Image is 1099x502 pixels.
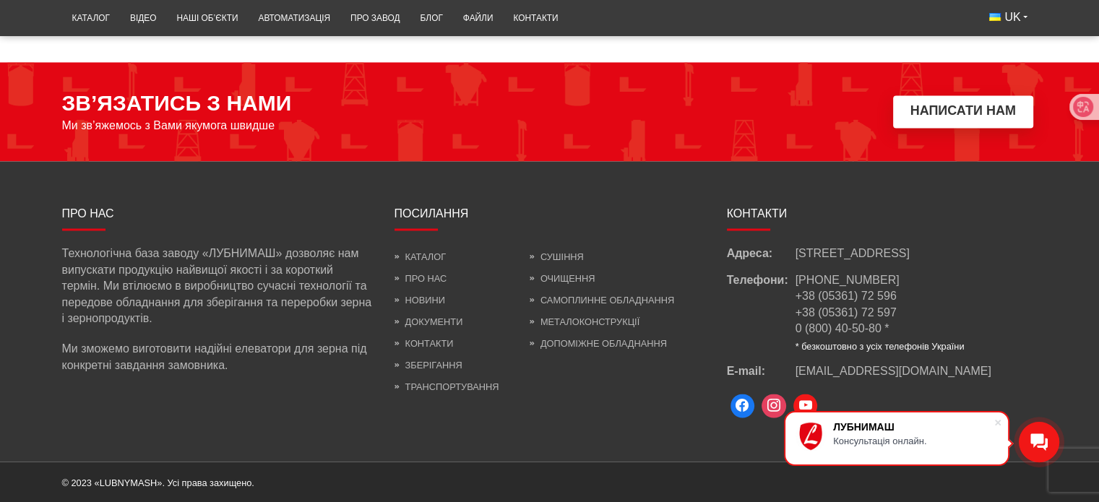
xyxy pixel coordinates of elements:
[62,119,275,132] span: Ми зв’яжемось з Вами якумога швидше
[727,207,788,220] span: Контакти
[758,390,790,422] a: Instagram
[796,322,889,334] a: 0 (800) 40-50-80 *
[796,363,991,379] a: [EMAIL_ADDRESS][DOMAIN_NAME]
[796,365,991,377] span: [EMAIL_ADDRESS][DOMAIN_NAME]
[62,207,114,220] span: Про нас
[120,4,166,33] a: Відео
[453,4,504,33] a: Файли
[395,360,462,371] a: Зберігання
[62,4,120,33] a: Каталог
[796,290,897,302] a: +38 (05361) 72 596
[62,477,254,488] span: © 2023 «LUBNYMASH». Усі права захищено.
[62,246,373,326] p: Технологічна база заводу «ЛУБНИМАШ» дозволяє нам випускати продукцію найвищої якості і за коротки...
[395,295,445,306] a: Новини
[1004,9,1020,25] span: UK
[395,381,499,392] a: Транспортування
[166,4,248,33] a: Наші об’єкти
[833,421,994,433] div: ЛУБНИМАШ
[62,341,373,373] p: Ми зможемо виготовити надійні елеватори для зерна під конкретні завдання замовника.
[530,251,584,262] a: Сушіння
[790,390,822,422] a: Youtube
[410,4,452,33] a: Блог
[395,273,447,284] a: Про нас
[530,338,667,349] a: Допоміжне обладнання
[395,338,454,349] a: Контакти
[727,246,796,261] span: Адреса:
[530,316,639,327] a: Металоконструкції
[893,95,1033,128] button: Написати нам
[340,4,410,33] a: Про завод
[62,91,292,116] span: ЗВ’ЯЗАТИСЬ З НАМИ
[727,390,759,422] a: Facebook
[796,306,897,319] a: +38 (05361) 72 597
[395,207,469,220] span: Посилання
[796,340,965,353] li: * безкоштовно з усіх телефонів України
[796,274,900,286] a: [PHONE_NUMBER]
[979,4,1037,30] button: UK
[833,436,994,446] div: Консультація онлайн.
[727,272,796,353] span: Телефони:
[503,4,568,33] a: Контакти
[395,316,463,327] a: Документи
[530,295,674,306] a: Самоплинне обладнання
[395,251,446,262] a: Каталог
[248,4,340,33] a: Автоматизація
[727,363,796,379] span: E-mail:
[989,13,1001,21] img: Українська
[530,273,595,284] a: Очищення
[796,246,910,261] span: [STREET_ADDRESS]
